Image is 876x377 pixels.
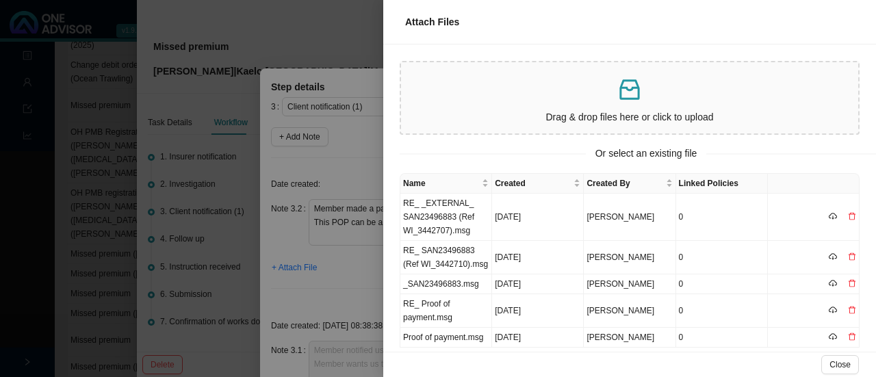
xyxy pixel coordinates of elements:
td: [DATE] [492,241,584,274]
span: delete [848,279,856,287]
td: RE_ Proof of payment.msg [400,294,492,328]
span: Name [403,177,479,190]
td: Proof of payment.msg [400,328,492,348]
th: Created [492,174,584,194]
span: inbox [616,76,643,103]
p: Drag & drop files here or click to upload [407,109,853,125]
span: delete [848,212,856,220]
span: cloud-download [829,279,837,287]
td: 0 [676,294,768,328]
td: 0 [676,241,768,274]
span: [PERSON_NAME] [587,306,654,315]
span: cloud-download [829,306,837,314]
th: Name [400,174,492,194]
span: inboxDrag & drop files here or click to upload [401,62,858,133]
span: [PERSON_NAME] [587,279,654,289]
td: RE_ _EXTERNAL_ SAN23496883 (Ref WI_3442707).msg [400,194,492,241]
span: delete [848,333,856,341]
span: Created [495,177,571,190]
td: [DATE] [492,194,584,241]
td: 0 [676,274,768,294]
span: Close [829,358,851,372]
span: [PERSON_NAME] [587,252,654,262]
td: RE_ SAN23496883 (Ref WI_3442710).msg [400,241,492,274]
span: Or select an existing file [586,146,707,161]
span: [PERSON_NAME] [587,212,654,222]
td: [DATE] [492,274,584,294]
span: cloud-download [829,252,837,261]
td: 0 [676,328,768,348]
th: Created By [584,174,675,194]
span: cloud-download [829,212,837,220]
span: Attach Files [405,16,459,27]
td: 0 [676,194,768,241]
td: [DATE] [492,328,584,348]
td: [DATE] [492,294,584,328]
span: Created By [587,177,662,190]
td: _SAN23496883.msg [400,274,492,294]
span: [PERSON_NAME] [587,333,654,342]
span: delete [848,306,856,314]
span: delete [848,252,856,261]
span: cloud-download [829,333,837,341]
button: Close [821,355,859,374]
th: Linked Policies [676,174,768,194]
